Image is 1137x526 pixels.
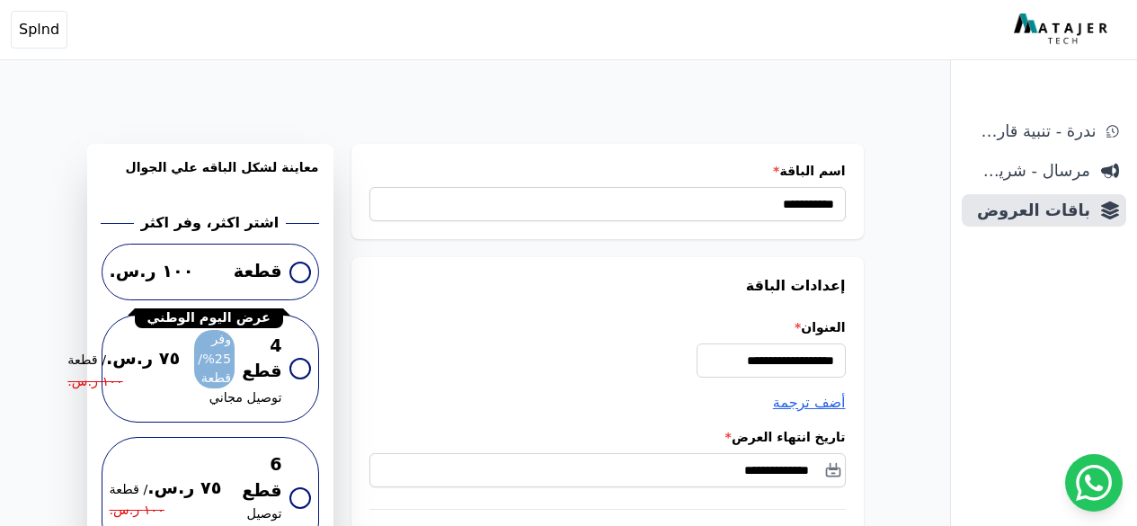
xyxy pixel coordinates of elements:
[773,392,846,414] button: أضف ترجمة
[141,212,279,234] h2: اشتر اكثر، وفر اكثر
[67,372,122,392] span: ١٠٠ ر.س.
[67,346,180,372] span: ٧٥ ر.س.
[1014,13,1112,46] img: MatajerTech Logo
[194,330,235,388] span: وفر 25%/قطعة
[234,259,282,285] span: قطعة
[110,482,148,496] bdi: / قطعة
[102,158,319,198] h3: معاينة لشكل الباقه علي الجوال
[369,428,846,446] label: تاريخ انتهاء العرض
[773,394,846,411] span: أضف ترجمة
[969,119,1096,144] span: ندرة - تنبية قارب علي النفاذ
[235,452,281,504] span: 6 قطع
[969,198,1090,223] span: باقات العروض
[969,158,1090,183] span: مرسال - شريط دعاية
[369,275,846,297] h3: إعدادات الباقة
[369,162,846,180] label: اسم الباقة
[11,11,67,49] button: Splnd
[135,308,283,328] div: عرض اليوم الوطني
[110,501,164,521] span: ١٠٠ ر.س.
[209,388,282,408] span: توصيل مجاني
[242,334,281,386] span: 4 قطع
[110,259,194,285] span: ١٠٠ ر.س.
[19,19,59,40] span: Splnd
[67,352,106,367] bdi: / قطعة
[369,318,846,336] label: العنوان
[110,476,222,502] span: ٧٥ ر.س.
